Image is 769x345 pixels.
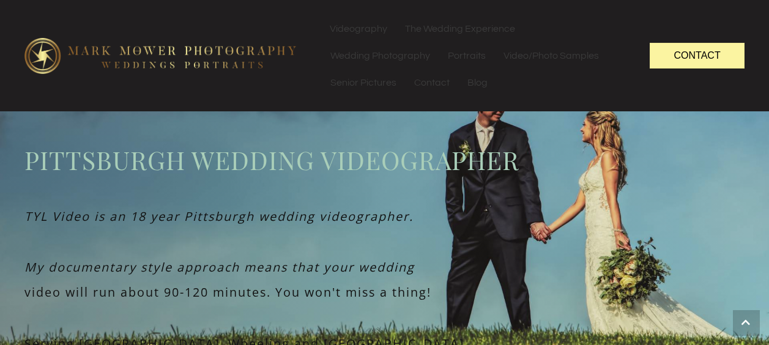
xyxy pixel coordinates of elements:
[650,43,745,68] a: Contact
[321,15,625,96] nav: Menu
[24,208,414,224] em: TYL Video is an 18 year Pittsburgh wedding videographer.
[24,142,745,177] span: Pittsburgh wedding videographer
[24,38,297,75] img: logo-edit1
[24,259,415,275] em: My documentary style approach means that your wedding
[406,69,458,96] a: Contact
[322,42,439,69] a: Wedding Photography
[24,283,745,302] p: video will run about 90-120 minutes. You won't miss a thing!
[321,15,396,42] a: Videography
[459,69,496,96] a: Blog
[322,69,405,96] a: Senior Pictures
[674,50,721,61] span: Contact
[495,42,607,69] a: Video/Photo Samples
[439,42,494,69] a: Portraits
[396,15,524,42] a: The Wedding Experience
